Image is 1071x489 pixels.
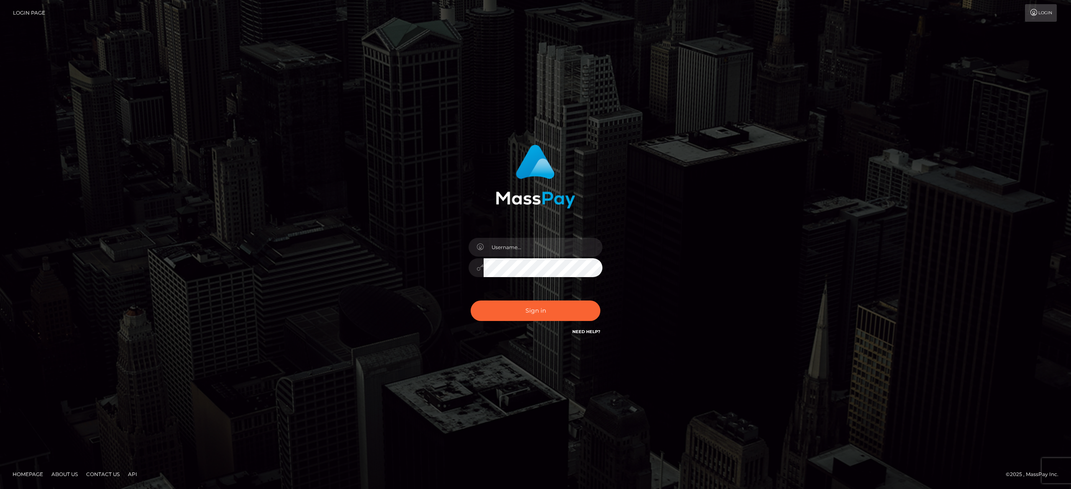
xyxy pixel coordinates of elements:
[496,145,575,209] img: MassPay Login
[13,4,45,22] a: Login Page
[1025,4,1057,22] a: Login
[83,468,123,481] a: Contact Us
[471,301,600,321] button: Sign in
[48,468,81,481] a: About Us
[1006,470,1065,479] div: © 2025 , MassPay Inc.
[9,468,46,481] a: Homepage
[125,468,141,481] a: API
[484,238,602,257] input: Username...
[572,329,600,334] a: Need Help?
